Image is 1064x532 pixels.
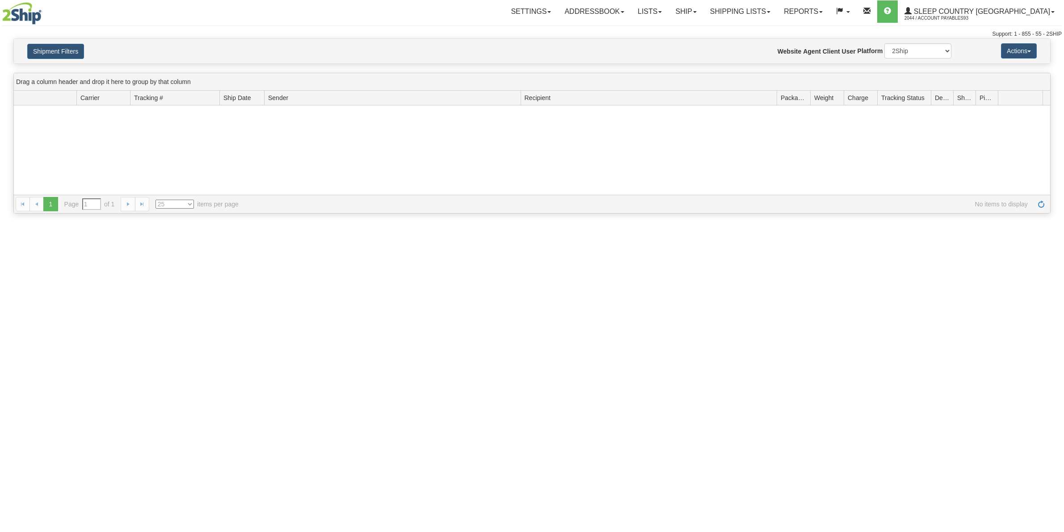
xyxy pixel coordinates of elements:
[251,200,1028,209] span: No items to display
[848,93,868,102] span: Charge
[935,93,950,102] span: Delivery Status
[904,14,971,23] span: 2044 / Account Payables93
[858,46,883,55] label: Platform
[881,93,925,102] span: Tracking Status
[2,30,1062,38] div: Support: 1 - 855 - 55 - 2SHIP
[980,93,994,102] span: Pickup Status
[898,0,1061,23] a: Sleep Country [GEOGRAPHIC_DATA] 2044 / Account Payables93
[842,47,856,56] label: User
[223,93,251,102] span: Ship Date
[268,93,288,102] span: Sender
[525,93,551,102] span: Recipient
[781,93,807,102] span: Packages
[134,93,163,102] span: Tracking #
[814,93,833,102] span: Weight
[27,44,84,59] button: Shipment Filters
[504,0,558,23] a: Settings
[823,47,840,56] label: Client
[778,47,801,56] label: Website
[14,73,1050,91] div: grid grouping header
[43,197,58,211] span: 1
[156,200,239,209] span: items per page
[803,47,821,56] label: Agent
[64,198,115,210] span: Page of 1
[631,0,669,23] a: Lists
[558,0,631,23] a: Addressbook
[80,93,100,102] span: Carrier
[703,0,777,23] a: Shipping lists
[669,0,703,23] a: Ship
[957,93,972,102] span: Shipment Issues
[777,0,829,23] a: Reports
[912,8,1050,15] span: Sleep Country [GEOGRAPHIC_DATA]
[2,2,42,25] img: logo2044.jpg
[1034,197,1048,211] a: Refresh
[1001,43,1037,59] button: Actions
